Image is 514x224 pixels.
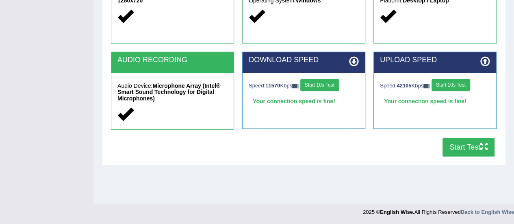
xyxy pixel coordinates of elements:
h2: AUDIO RECORDING [117,56,228,64]
button: Start 10s Test [300,79,339,91]
h5: Audio Device: [117,83,228,102]
strong: 11570 [265,83,280,89]
h2: UPLOAD SPEED [380,56,490,64]
strong: 42105 [397,83,411,89]
button: Start Test [442,138,494,157]
div: Speed: Kbps [249,79,359,93]
img: ajax-loader-fb-connection.gif [423,84,430,88]
div: 2025 © All Rights Reserved [363,204,514,216]
div: Speed: Kbps [380,79,490,93]
img: ajax-loader-fb-connection.gif [292,84,299,88]
div: Your connection speed is fine! [249,95,359,107]
div: Your connection speed is fine! [380,95,490,107]
strong: English Wise. [380,209,414,215]
button: Start 10s Test [432,79,470,91]
h2: DOWNLOAD SPEED [249,56,359,64]
a: Back to English Wise [461,209,514,215]
strong: Microphone Array (Intel® Smart Sound Technology for Digital Microphones) [117,83,220,102]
